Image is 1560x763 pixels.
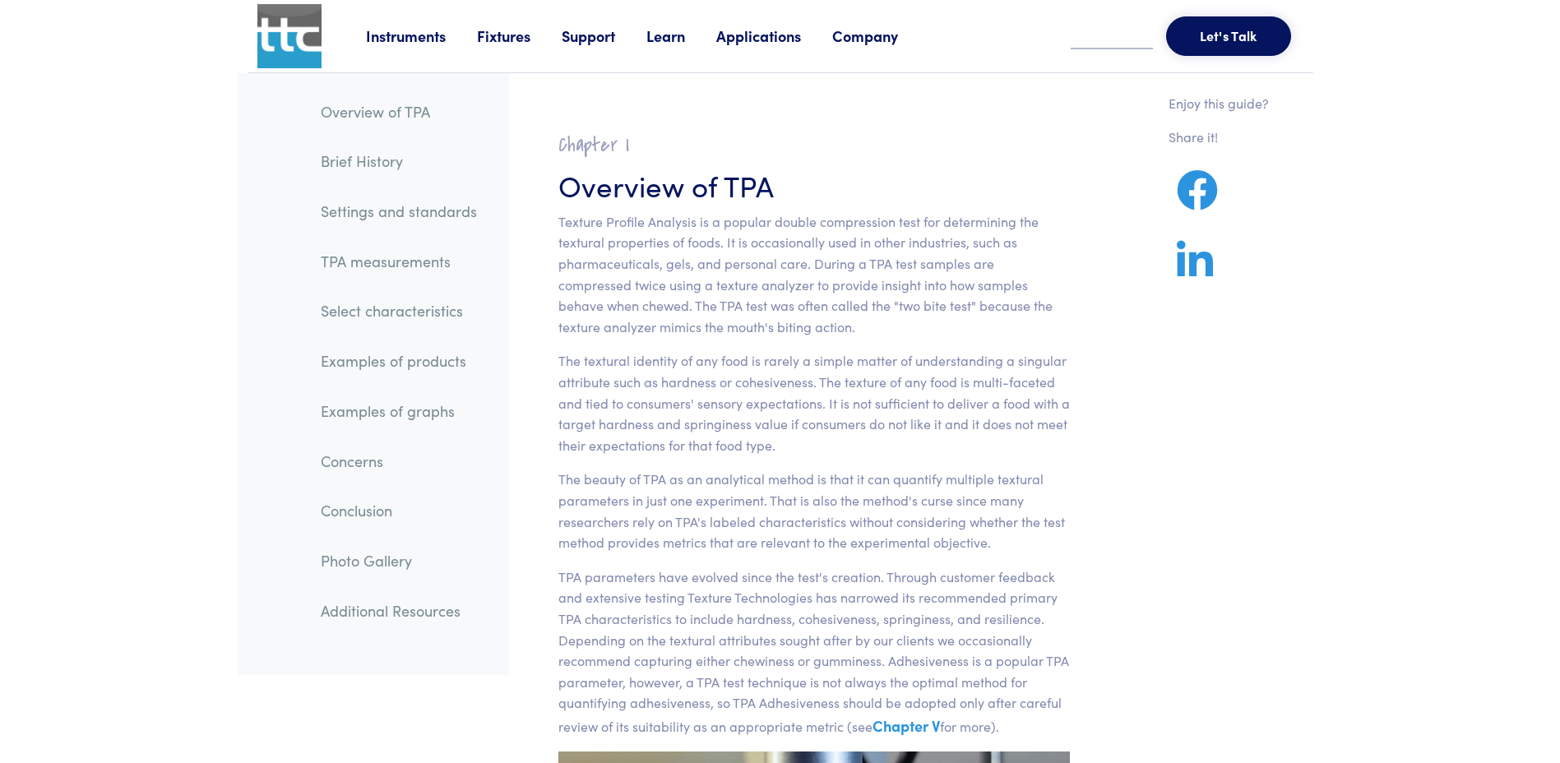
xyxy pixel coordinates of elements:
[308,342,490,380] a: Examples of products
[308,492,490,529] a: Conclusion
[558,469,1071,553] p: The beauty of TPA as an analytical method is that it can quantify multiple textural parameters in...
[558,566,1071,738] p: TPA parameters have evolved since the test's creation. Through customer feedback and extensive te...
[477,25,562,46] a: Fixtures
[1166,16,1291,56] button: Let's Talk
[558,211,1071,338] p: Texture Profile Analysis is a popular double compression test for determining the textural proper...
[558,132,1071,158] h2: Chapter I
[832,25,929,46] a: Company
[308,142,490,180] a: Brief History
[366,25,477,46] a: Instruments
[558,164,1071,205] h3: Overview of TPA
[1169,127,1269,148] p: Share it!
[308,542,490,580] a: Photo Gallery
[308,292,490,330] a: Select characteristics
[562,25,646,46] a: Support
[308,93,490,131] a: Overview of TPA
[873,715,940,736] a: Chapter V
[716,25,832,46] a: Applications
[646,25,716,46] a: Learn
[558,350,1071,455] p: The textural identity of any food is rarely a simple matter of understanding a singular attribute...
[257,4,322,68] img: ttc_logo_1x1_v1.0.png
[308,392,490,430] a: Examples of graphs
[308,192,490,230] a: Settings and standards
[308,442,490,480] a: Concerns
[308,243,490,280] a: TPA measurements
[1169,260,1221,280] a: Share on LinkedIn
[1169,93,1269,114] p: Enjoy this guide?
[308,592,490,630] a: Additional Resources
